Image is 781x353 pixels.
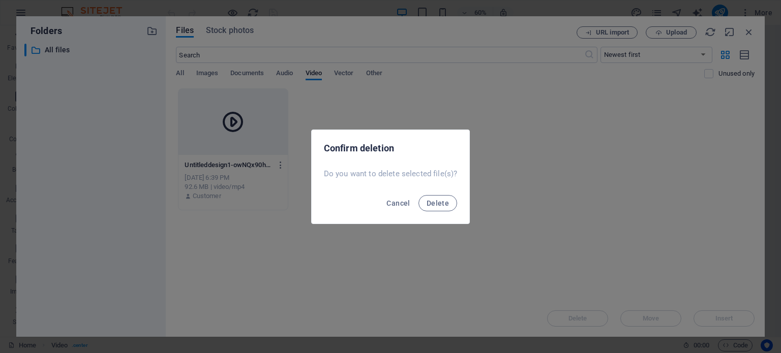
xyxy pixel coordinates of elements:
[382,195,414,211] button: Cancel
[427,199,449,207] span: Delete
[418,195,457,211] button: Delete
[386,199,410,207] span: Cancel
[324,169,458,179] p: Do you want to delete selected file(s)?
[324,142,458,154] h2: Confirm deletion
